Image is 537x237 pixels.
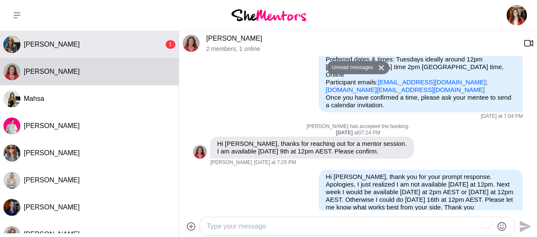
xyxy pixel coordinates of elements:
span: [PERSON_NAME] [24,204,80,211]
div: Carmel Murphy [193,145,207,159]
img: K [3,36,20,53]
span: [PERSON_NAME] [24,149,80,156]
p: [PERSON_NAME] has accepted the booking. [193,123,523,130]
img: L [3,117,20,134]
p: 2 members , 1 online [206,45,517,53]
time: 2025-09-02T09:25:23.319Z [254,159,296,166]
textarea: To enrich screen reader interactions, please activate Accessibility in Grammarly extension settings [207,221,493,231]
img: H [3,172,20,189]
div: Lauren Purse [3,117,20,134]
span: [PERSON_NAME] [210,159,252,166]
img: L [3,199,20,216]
div: 1 [166,40,175,49]
p: Hi [PERSON_NAME], thanks for reaching out for a mentor session. I am available [DATE] 9th at 12pm... [217,140,407,155]
button: Send [515,217,534,236]
span: [PERSON_NAME] [24,122,80,129]
img: C [193,145,207,159]
span: Mahsa [24,95,44,102]
img: She Mentors Logo [231,9,306,21]
img: C [3,63,20,80]
div: at 07:24 PM [193,130,523,137]
time: 2025-09-02T09:04:45.924Z [481,113,523,120]
img: M [3,90,20,107]
p: Once you have confirmed a time, please ask your mentee to send a calendar invitation. [326,94,516,109]
div: Carmel Murphy [183,35,200,52]
span: [PERSON_NAME] [24,41,80,48]
div: Kate Vertsonis [3,36,20,53]
p: Hi [PERSON_NAME], thank you for your prompt response. Apologies, I just realized I am not availab... [326,173,516,211]
button: Emoji picker [497,221,507,231]
strong: [DATE] [336,130,354,136]
div: Carmel Murphy [3,63,20,80]
div: Lisa [3,199,20,216]
span: [PERSON_NAME] [24,176,80,184]
button: Unread messages [327,61,376,75]
img: Carolina Portugal [506,5,527,25]
div: Mahsa [3,90,20,107]
img: C [183,35,200,52]
img: K [3,145,20,162]
div: Karla [3,145,20,162]
span: [PERSON_NAME] [24,68,80,75]
a: [PERSON_NAME] [206,35,262,42]
a: [DOMAIN_NAME][EMAIL_ADDRESS][DOMAIN_NAME] [326,86,484,93]
a: [EMAIL_ADDRESS][DOMAIN_NAME] [378,78,486,86]
div: Hayley Scott [3,172,20,189]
